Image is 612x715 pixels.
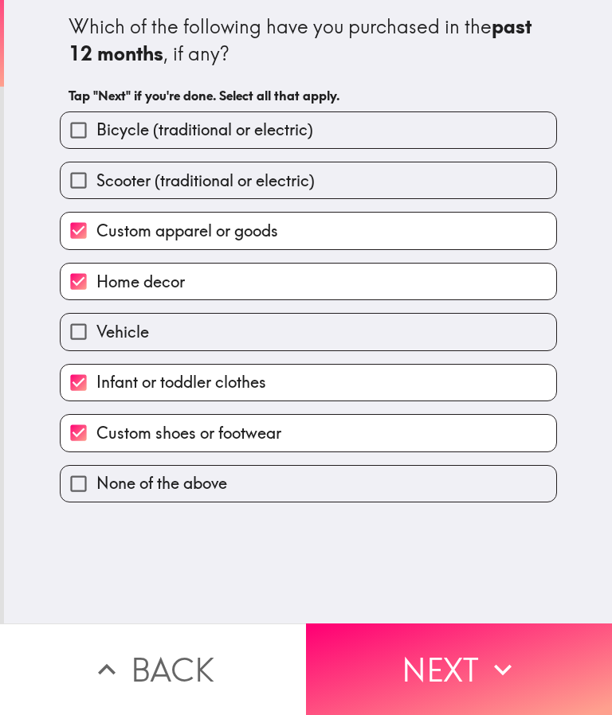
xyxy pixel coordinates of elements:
span: Infant or toddler clothes [96,371,266,393]
button: Infant or toddler clothes [61,365,556,400]
button: Bicycle (traditional or electric) [61,112,556,148]
span: None of the above [96,472,227,494]
button: Custom shoes or footwear [61,415,556,451]
span: Home decor [96,271,185,293]
button: Vehicle [61,314,556,350]
div: Which of the following have you purchased in the , if any? [69,14,548,67]
button: Next [306,623,612,715]
button: Custom apparel or goods [61,213,556,248]
span: Custom apparel or goods [96,220,278,242]
span: Bicycle (traditional or electric) [96,119,313,141]
span: Vehicle [96,321,149,343]
button: Home decor [61,264,556,299]
h6: Tap "Next" if you're done. Select all that apply. [69,87,548,104]
span: Custom shoes or footwear [96,422,281,444]
button: None of the above [61,466,556,502]
span: Scooter (traditional or electric) [96,170,315,192]
b: past 12 months [69,14,536,65]
button: Scooter (traditional or electric) [61,162,556,198]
